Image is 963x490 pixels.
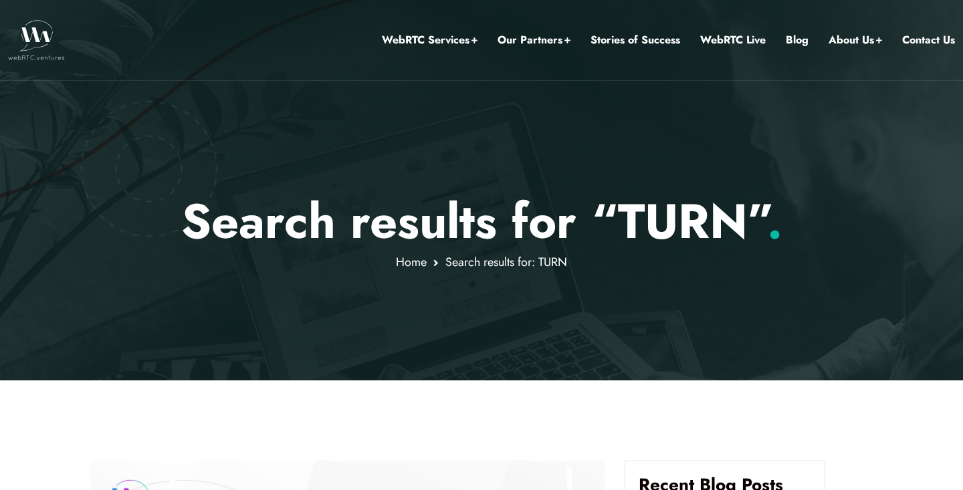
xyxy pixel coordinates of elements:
[902,31,955,49] a: Contact Us
[829,31,882,49] a: About Us
[396,253,427,271] a: Home
[382,31,477,49] a: WebRTC Services
[8,20,65,60] img: WebRTC.ventures
[90,193,873,250] p: Search results for “TURN”
[591,31,680,49] a: Stories of Success
[767,187,782,256] span: .
[498,31,570,49] a: Our Partners
[445,253,567,271] span: Search results for: TURN
[700,31,766,49] a: WebRTC Live
[786,31,809,49] a: Blog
